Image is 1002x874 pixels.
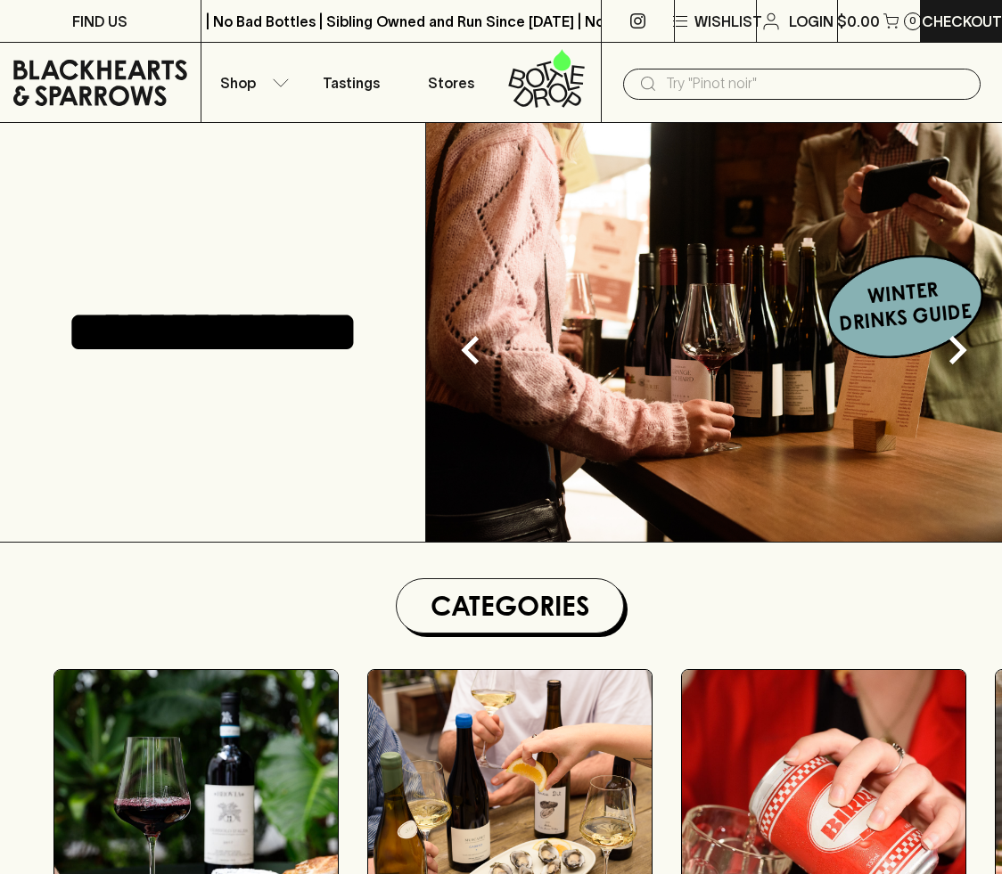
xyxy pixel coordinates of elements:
[72,11,127,32] p: FIND US
[201,43,301,122] button: Shop
[220,72,256,94] p: Shop
[404,586,616,625] h1: Categories
[435,314,506,386] button: Previous
[922,314,993,386] button: Next
[401,43,501,122] a: Stores
[837,11,880,32] p: $0.00
[428,72,474,94] p: Stores
[909,16,916,26] p: 0
[694,11,762,32] p: Wishlist
[301,43,401,122] a: Tastings
[789,11,834,32] p: Login
[426,123,1002,542] img: optimise
[666,69,966,98] input: Try "Pinot noir"
[922,11,1002,32] p: Checkout
[323,72,380,94] p: Tastings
